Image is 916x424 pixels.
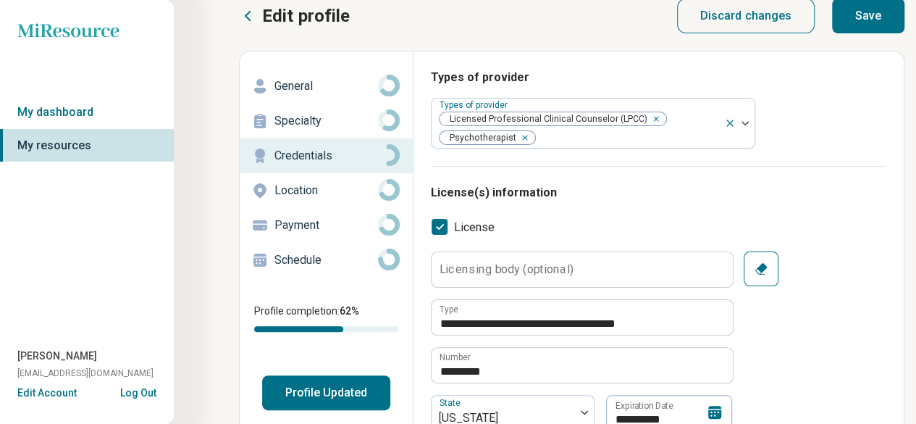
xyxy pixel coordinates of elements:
label: Number [440,353,471,362]
p: Payment [274,217,378,234]
input: credential.licenses.0.name [432,300,733,335]
label: Type [440,305,458,314]
span: [PERSON_NAME] [17,349,97,364]
a: Specialty [240,104,413,138]
button: Edit profile [239,4,350,28]
p: Edit profile [262,4,350,28]
button: Log Out [120,386,156,397]
span: [EMAIL_ADDRESS][DOMAIN_NAME] [17,367,154,380]
p: Schedule [274,252,378,269]
div: Profile completion: [240,295,413,341]
button: Profile Updated [262,375,390,410]
a: Schedule [240,243,413,278]
a: General [240,69,413,104]
label: Licensing body (optional) [440,263,573,275]
p: Credentials [274,147,378,165]
span: Psychotherapist [440,131,521,145]
a: Payment [240,208,413,243]
p: Location [274,182,378,199]
span: Licensed Professional Clinical Counselor (LPCC) [440,112,652,126]
button: Edit Account [17,386,77,401]
div: Profile completion [254,326,398,332]
p: General [274,78,378,95]
a: Location [240,173,413,208]
h3: Types of provider [431,69,886,86]
span: License [454,219,495,236]
h3: License(s) information [431,184,886,201]
a: Credentials [240,138,413,173]
label: Types of provider [440,100,510,110]
span: 62 % [340,305,359,317]
p: Specialty [274,112,378,130]
label: State [440,398,463,408]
